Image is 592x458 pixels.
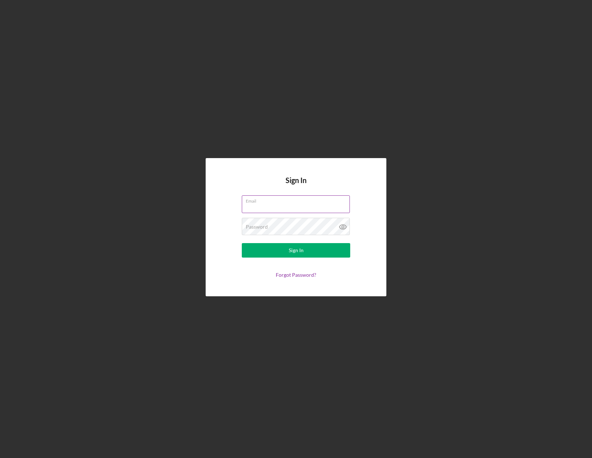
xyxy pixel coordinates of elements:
[286,176,306,195] h4: Sign In
[276,272,316,278] a: Forgot Password?
[289,243,304,258] div: Sign In
[246,224,268,230] label: Password
[242,243,350,258] button: Sign In
[246,196,350,204] label: Email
